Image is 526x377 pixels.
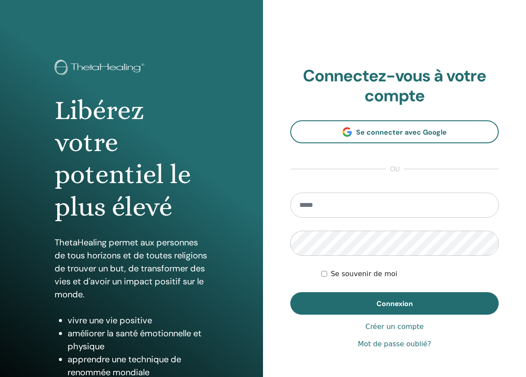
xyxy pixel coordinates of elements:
[365,322,424,332] a: Créer un compte
[358,339,431,349] a: Mot de passe oublié?
[55,236,208,301] p: ThetaHealing permet aux personnes de tous horizons et de toutes religions de trouver un but, de t...
[386,164,404,174] span: ou
[290,66,499,106] h2: Connectez-vous à votre compte
[290,120,499,143] a: Se connecter avec Google
[290,292,499,315] button: Connexion
[356,128,447,137] span: Se connecter avec Google
[377,299,413,308] span: Connexion
[321,269,499,279] div: Keep me authenticated indefinitely or until I manually logout
[55,94,208,223] h1: Libérez votre potentiel le plus élevé
[68,327,208,353] li: améliorer la santé émotionnelle et physique
[331,269,397,279] label: Se souvenir de moi
[68,314,208,327] li: vivre une vie positive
